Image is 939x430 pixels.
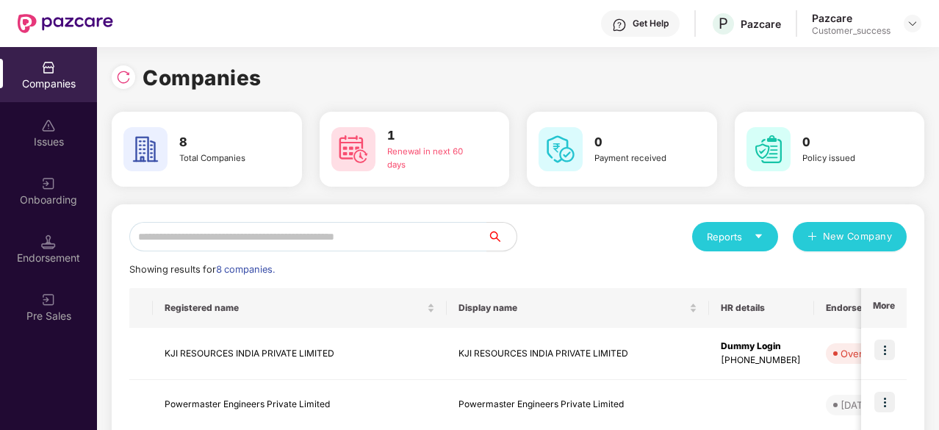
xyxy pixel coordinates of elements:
[754,232,763,241] span: caret-down
[18,14,113,33] img: New Pazcare Logo
[802,152,894,165] div: Policy issued
[793,222,907,251] button: plusNew Company
[539,127,583,171] img: svg+xml;base64,PHN2ZyB4bWxucz0iaHR0cDovL3d3dy53My5vcmcvMjAwMC9zdmciIHdpZHRoPSI2MCIgaGVpZ2h0PSI2MC...
[447,288,709,328] th: Display name
[331,127,375,171] img: svg+xml;base64,PHN2ZyB4bWxucz0iaHR0cDovL3d3dy53My5vcmcvMjAwMC9zdmciIHdpZHRoPSI2MCIgaGVpZ2h0PSI2MC...
[41,293,56,307] img: svg+xml;base64,PHN2ZyB3aWR0aD0iMjAiIGhlaWdodD0iMjAiIHZpZXdCb3g9IjAgMCAyMCAyMCIgZmlsbD0ibm9uZSIgeG...
[841,346,908,361] div: Overdue - 94d
[826,302,904,314] span: Endorsements
[707,229,763,244] div: Reports
[41,176,56,191] img: svg+xml;base64,PHN2ZyB3aWR0aD0iMjAiIGhlaWdodD0iMjAiIHZpZXdCb3g9IjAgMCAyMCAyMCIgZmlsbD0ibm9uZSIgeG...
[802,133,894,152] h3: 0
[861,288,907,328] th: More
[387,126,479,146] h3: 1
[746,127,791,171] img: svg+xml;base64,PHN2ZyB4bWxucz0iaHR0cDovL3d3dy53My5vcmcvMjAwMC9zdmciIHdpZHRoPSI2MCIgaGVpZ2h0PSI2MC...
[709,288,814,328] th: HR details
[823,229,893,244] span: New Company
[143,62,262,94] h1: Companies
[165,302,424,314] span: Registered name
[874,340,895,360] img: icon
[216,264,275,275] span: 8 companies.
[486,231,517,243] span: search
[807,232,817,243] span: plus
[486,222,517,251] button: search
[719,15,728,32] span: P
[812,11,891,25] div: Pazcare
[129,264,275,275] span: Showing results for
[721,340,802,354] div: Dummy Login
[447,328,709,380] td: KJI RESOURCES INDIA PRIVATE LIMITED
[41,60,56,75] img: svg+xml;base64,PHN2ZyBpZD0iQ29tcGFuaWVzIiB4bWxucz0iaHR0cDovL3d3dy53My5vcmcvMjAwMC9zdmciIHdpZHRoPS...
[179,152,271,165] div: Total Companies
[633,18,669,29] div: Get Help
[153,328,447,380] td: KJI RESOURCES INDIA PRIVATE LIMITED
[841,398,872,412] div: [DATE]
[458,302,686,314] span: Display name
[41,118,56,133] img: svg+xml;base64,PHN2ZyBpZD0iSXNzdWVzX2Rpc2FibGVkIiB4bWxucz0iaHR0cDovL3d3dy53My5vcmcvMjAwMC9zdmciIH...
[41,234,56,249] img: svg+xml;base64,PHN2ZyB3aWR0aD0iMTQuNSIgaGVpZ2h0PSIxNC41IiB2aWV3Qm94PSIwIDAgMTYgMTYiIGZpbGw9Im5vbm...
[594,152,686,165] div: Payment received
[179,133,271,152] h3: 8
[812,25,891,37] div: Customer_success
[741,17,781,31] div: Pazcare
[116,70,131,85] img: svg+xml;base64,PHN2ZyBpZD0iUmVsb2FkLTMyeDMyIiB4bWxucz0iaHR0cDovL3d3dy53My5vcmcvMjAwMC9zdmciIHdpZH...
[123,127,168,171] img: svg+xml;base64,PHN2ZyB4bWxucz0iaHR0cDovL3d3dy53My5vcmcvMjAwMC9zdmciIHdpZHRoPSI2MCIgaGVpZ2h0PSI2MC...
[874,392,895,412] img: icon
[153,288,447,328] th: Registered name
[387,146,479,172] div: Renewal in next 60 days
[612,18,627,32] img: svg+xml;base64,PHN2ZyBpZD0iSGVscC0zMngzMiIgeG1sbnM9Imh0dHA6Ly93d3cudzMub3JnLzIwMDAvc3ZnIiB3aWR0aD...
[721,354,802,368] div: [PHONE_NUMBER]
[907,18,918,29] img: svg+xml;base64,PHN2ZyBpZD0iRHJvcGRvd24tMzJ4MzIiIHhtbG5zPSJodHRwOi8vd3d3LnczLm9yZy8yMDAwL3N2ZyIgd2...
[594,133,686,152] h3: 0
